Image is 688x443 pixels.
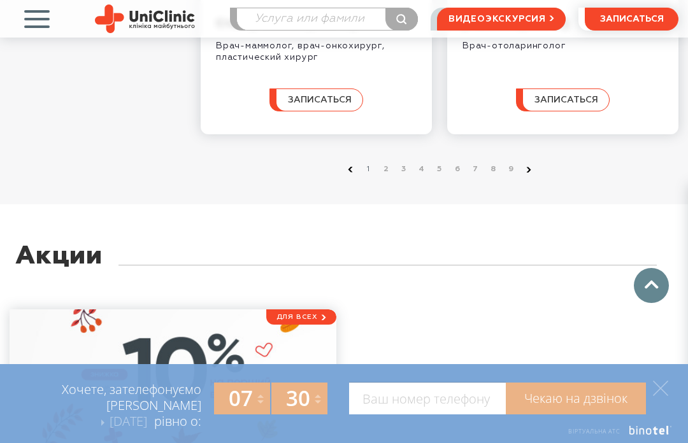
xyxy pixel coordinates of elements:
div: Акции [15,243,103,290]
span: записаться [288,95,352,104]
span: записаться [534,95,598,104]
div: Врач-отоларинголог [462,31,663,52]
a: 5 [433,163,446,176]
span: [DATE] [110,412,147,430]
a: 4 [415,163,428,176]
a: 6 [451,163,464,176]
span: записаться [600,15,664,24]
button: записаться [516,88,610,111]
input: Ваш номер телефону [349,383,506,414]
a: Чекаю на дзвінок [506,383,646,414]
span: 30 [286,384,310,412]
img: Site [95,4,195,33]
button: записаться [269,88,363,111]
a: 9 [505,163,517,176]
a: 3 [398,163,410,176]
a: 2 [380,163,392,176]
input: Услуга или фамилия [237,8,417,30]
span: видеоэкскурсия [448,8,546,30]
span: Для всех [276,313,318,321]
div: Врач-маммолог, врач-онкохирург, пластический хирург [216,31,417,63]
a: 8 [487,163,499,176]
a: 7 [469,163,482,176]
a: видеоэкскурсия [437,8,566,31]
span: 07 [229,384,253,412]
button: записаться [585,8,678,31]
div: Хочете, зателефонуємо [PERSON_NAME] рівно о: [32,381,201,431]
